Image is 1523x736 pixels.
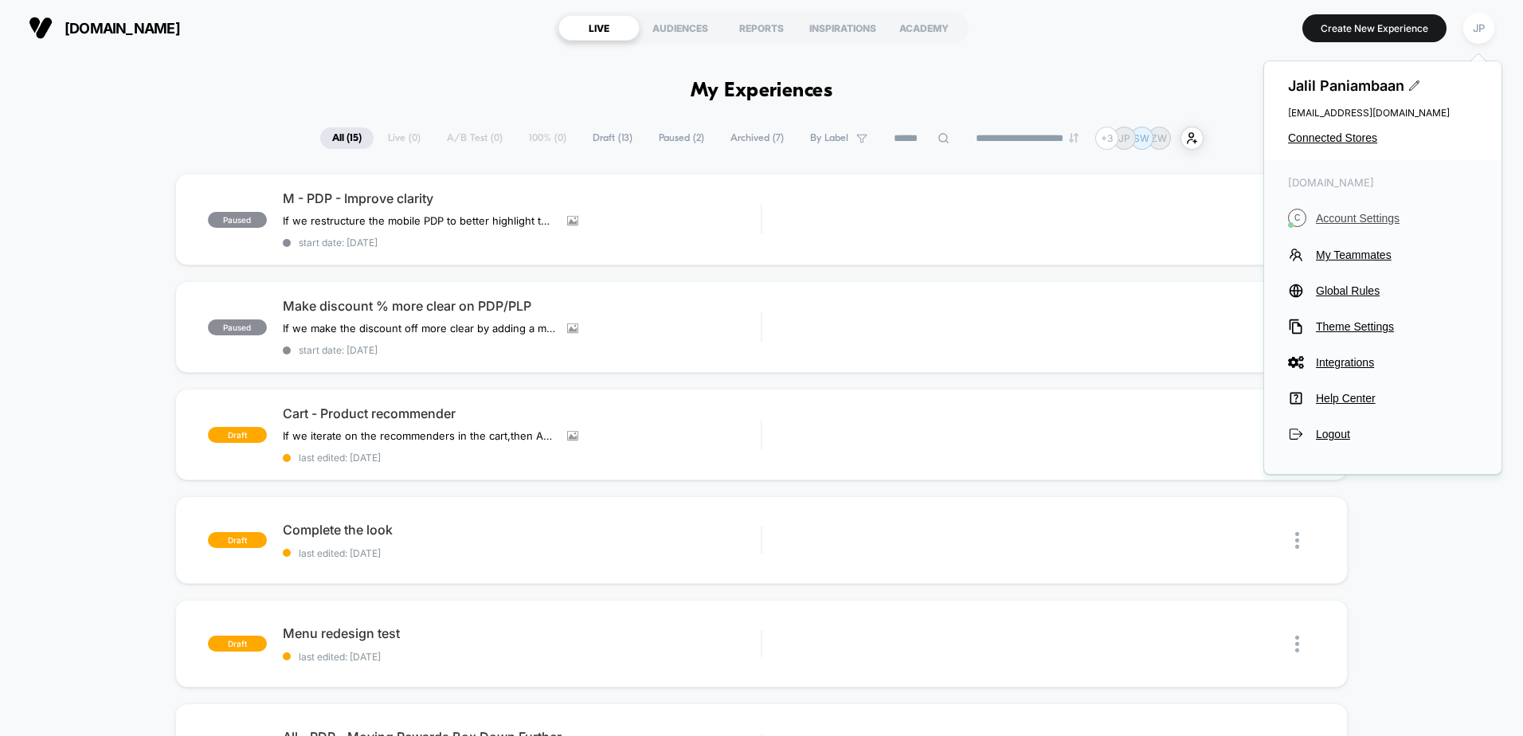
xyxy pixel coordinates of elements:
[1316,212,1478,225] span: Account Settings
[721,15,802,41] div: REPORTS
[208,636,267,652] span: draft
[1288,354,1478,370] button: Integrations
[283,214,555,227] span: If we restructure the mobile PDP to better highlight the product benefits and key USPs, this will...
[29,16,53,40] img: Visually logo
[1288,107,1478,119] span: [EMAIL_ADDRESS][DOMAIN_NAME]
[1288,131,1478,144] button: Connected Stores
[1095,127,1118,150] div: + 3
[283,429,555,442] span: If we iterate on the recommenders in the cart,then AOV will increase,because personalisation in t...
[208,427,267,443] span: draft
[1288,209,1306,227] i: C
[283,452,761,464] span: last edited: [DATE]
[283,298,761,314] span: Make discount % more clear on PDP/PLP
[283,190,761,206] span: M - PDP - Improve clarity
[647,127,716,149] span: Paused ( 2 )
[1316,428,1478,440] span: Logout
[1288,426,1478,442] button: Logout
[718,127,796,149] span: Archived ( 7 )
[283,522,761,538] span: Complete the look
[1133,132,1149,144] p: SW
[1458,12,1499,45] button: JP
[283,651,761,663] span: last edited: [DATE]
[208,319,267,335] span: paused
[1288,209,1478,227] button: CAccount Settings
[1316,284,1478,297] span: Global Rules
[1288,77,1478,94] span: Jalil Paniambaan
[1288,176,1478,189] span: [DOMAIN_NAME]
[1288,283,1478,299] button: Global Rules
[802,15,883,41] div: INSPIRATIONS
[65,20,180,37] span: [DOMAIN_NAME]
[283,405,761,421] span: Cart - Product recommender
[1288,319,1478,335] button: Theme Settings
[1316,356,1478,369] span: Integrations
[1151,132,1167,144] p: ZW
[1288,247,1478,263] button: My Teammates
[883,15,965,41] div: ACADEMY
[283,547,761,559] span: last edited: [DATE]
[208,212,267,228] span: paused
[1069,133,1079,143] img: end
[283,237,761,249] span: start date: [DATE]
[208,532,267,548] span: draft
[581,127,644,149] span: Draft ( 13 )
[283,625,761,641] span: Menu redesign test
[1302,14,1447,42] button: Create New Experience
[640,15,721,41] div: AUDIENCES
[320,127,374,149] span: All ( 15 )
[691,80,833,103] h1: My Experiences
[1316,249,1478,261] span: My Teammates
[558,15,640,41] div: LIVE
[1295,636,1299,652] img: close
[1463,13,1494,44] div: JP
[1295,532,1299,549] img: close
[1316,392,1478,405] span: Help Center
[24,15,185,41] button: [DOMAIN_NAME]
[1316,320,1478,333] span: Theme Settings
[810,132,848,144] span: By Label
[1288,390,1478,406] button: Help Center
[283,344,761,356] span: start date: [DATE]
[1118,132,1130,144] p: JP
[283,322,555,335] span: If we make the discount off more clear by adding a marker,then Add to Carts & CR will increase,be...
